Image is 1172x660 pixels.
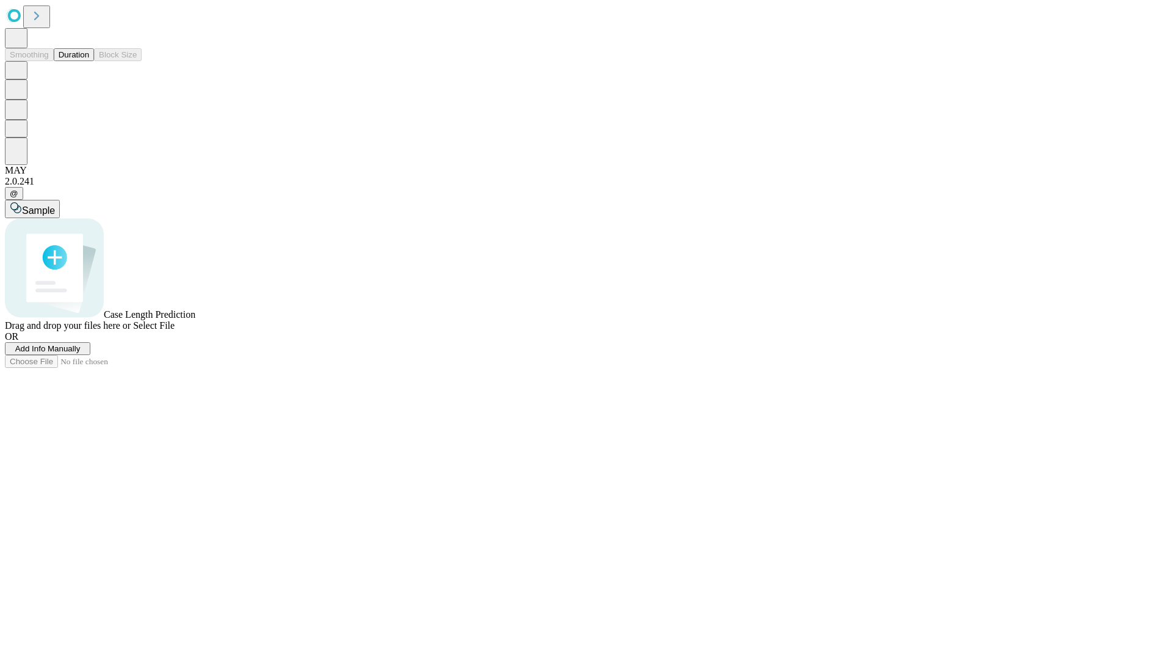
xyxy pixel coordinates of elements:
[5,176,1167,187] div: 2.0.241
[5,320,131,331] span: Drag and drop your files here or
[5,342,90,355] button: Add Info Manually
[15,344,81,353] span: Add Info Manually
[10,189,18,198] span: @
[5,165,1167,176] div: MAY
[22,205,55,216] span: Sample
[133,320,175,331] span: Select File
[94,48,142,61] button: Block Size
[5,200,60,218] button: Sample
[104,309,195,320] span: Case Length Prediction
[54,48,94,61] button: Duration
[5,331,18,342] span: OR
[5,187,23,200] button: @
[5,48,54,61] button: Smoothing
